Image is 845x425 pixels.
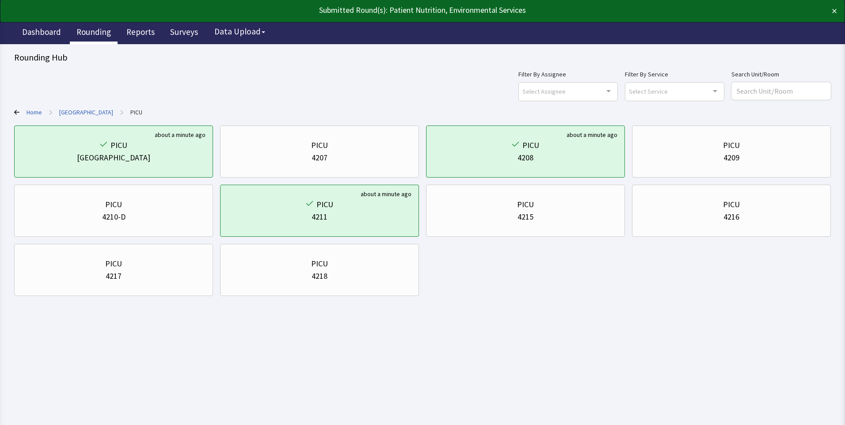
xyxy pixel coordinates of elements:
div: about a minute ago [567,130,617,139]
div: about a minute ago [361,190,411,198]
a: Reports [120,22,161,44]
label: Filter By Assignee [518,69,618,80]
a: Surveys [164,22,205,44]
div: PICU [105,198,122,211]
div: about a minute ago [155,130,206,139]
label: Search Unit/Room [731,69,831,80]
span: Select Assignee [522,86,566,96]
button: × [832,4,837,18]
div: PICU [110,139,127,152]
div: 4209 [723,152,739,164]
span: > [120,103,123,121]
div: 4207 [312,152,327,164]
span: > [49,103,52,121]
div: PICU [723,198,740,211]
a: Home [27,108,42,117]
a: Dashboard [15,22,68,44]
div: PICU [517,198,534,211]
div: Submitted Round(s): Patient Nutrition, Environmental Services [8,4,754,16]
div: 4217 [106,270,122,282]
div: 4216 [723,211,739,223]
div: 4215 [518,211,533,223]
div: Rounding Hub [14,51,831,64]
span: Select Service [629,86,668,96]
div: PICU [522,139,539,152]
a: Rounding [70,22,118,44]
div: PICU [105,258,122,270]
input: Search Unit/Room [731,82,831,100]
div: 4211 [312,211,327,223]
div: PICU [311,139,328,152]
div: PICU [311,258,328,270]
div: 4208 [518,152,533,164]
a: St. Barnabas Medical Center [59,108,113,117]
div: [GEOGRAPHIC_DATA] [77,152,150,164]
div: 4210-D [102,211,126,223]
div: PICU [723,139,740,152]
a: PICU [130,108,142,117]
label: Filter By Service [625,69,724,80]
button: Data Upload [209,23,270,40]
div: PICU [316,198,333,211]
div: 4218 [312,270,327,282]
